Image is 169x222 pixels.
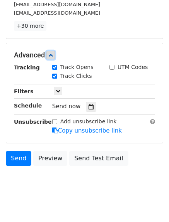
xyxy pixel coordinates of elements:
[130,185,169,222] div: Widget de chat
[69,151,128,166] a: Send Test Email
[14,119,52,125] strong: Unsubscribe
[130,185,169,222] iframe: Chat Widget
[14,103,42,109] strong: Schedule
[14,10,100,16] small: [EMAIL_ADDRESS][DOMAIN_NAME]
[60,72,92,80] label: Track Clicks
[14,2,100,7] small: [EMAIL_ADDRESS][DOMAIN_NAME]
[118,63,148,71] label: UTM Codes
[33,151,67,166] a: Preview
[60,118,117,126] label: Add unsubscribe link
[6,151,31,166] a: Send
[14,64,40,71] strong: Tracking
[52,127,122,134] a: Copy unsubscribe link
[14,88,34,94] strong: Filters
[14,21,46,31] a: +30 more
[14,51,155,59] h5: Advanced
[52,103,81,110] span: Send now
[60,63,94,71] label: Track Opens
